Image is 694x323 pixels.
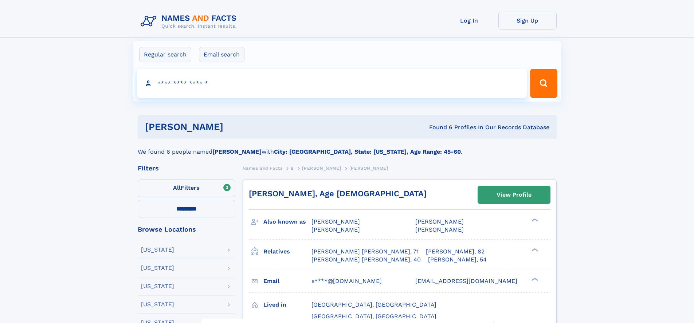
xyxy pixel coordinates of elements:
[415,218,464,225] span: [PERSON_NAME]
[173,184,181,191] span: All
[139,47,191,62] label: Regular search
[311,226,360,233] span: [PERSON_NAME]
[426,248,485,256] a: [PERSON_NAME], 82
[249,189,427,198] a: [PERSON_NAME], Age [DEMOGRAPHIC_DATA]
[530,69,557,98] button: Search Button
[311,256,421,264] a: [PERSON_NAME] [PERSON_NAME], 40
[530,218,538,222] div: ❯
[302,164,341,173] a: [PERSON_NAME]
[263,275,311,287] h3: Email
[326,123,549,131] div: Found 6 Profiles In Our Records Database
[440,12,498,29] a: Log In
[243,164,283,173] a: Names and Facts
[530,247,538,252] div: ❯
[497,186,532,203] div: View Profile
[478,186,550,204] a: View Profile
[415,277,517,284] span: [EMAIL_ADDRESS][DOMAIN_NAME]
[263,299,311,311] h3: Lived in
[291,164,294,173] a: B
[415,226,464,233] span: [PERSON_NAME]
[263,216,311,228] h3: Also known as
[311,301,436,308] span: [GEOGRAPHIC_DATA], [GEOGRAPHIC_DATA]
[498,12,557,29] a: Sign Up
[302,166,341,171] span: [PERSON_NAME]
[311,248,419,256] a: [PERSON_NAME] [PERSON_NAME], 71
[311,313,436,320] span: [GEOGRAPHIC_DATA], [GEOGRAPHIC_DATA]
[212,148,262,155] b: [PERSON_NAME]
[263,245,311,258] h3: Relatives
[145,122,326,131] h1: [PERSON_NAME]
[138,226,235,233] div: Browse Locations
[138,180,235,197] label: Filters
[138,139,557,156] div: We found 6 people named with .
[138,12,243,31] img: Logo Names and Facts
[141,247,174,253] div: [US_STATE]
[311,218,360,225] span: [PERSON_NAME]
[137,69,527,98] input: search input
[291,166,294,171] span: B
[428,256,487,264] a: [PERSON_NAME], 54
[199,47,244,62] label: Email search
[141,302,174,307] div: [US_STATE]
[530,277,538,281] div: ❯
[349,166,388,171] span: [PERSON_NAME]
[274,148,461,155] b: City: [GEOGRAPHIC_DATA], State: [US_STATE], Age Range: 45-60
[141,283,174,289] div: [US_STATE]
[138,165,235,172] div: Filters
[141,265,174,271] div: [US_STATE]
